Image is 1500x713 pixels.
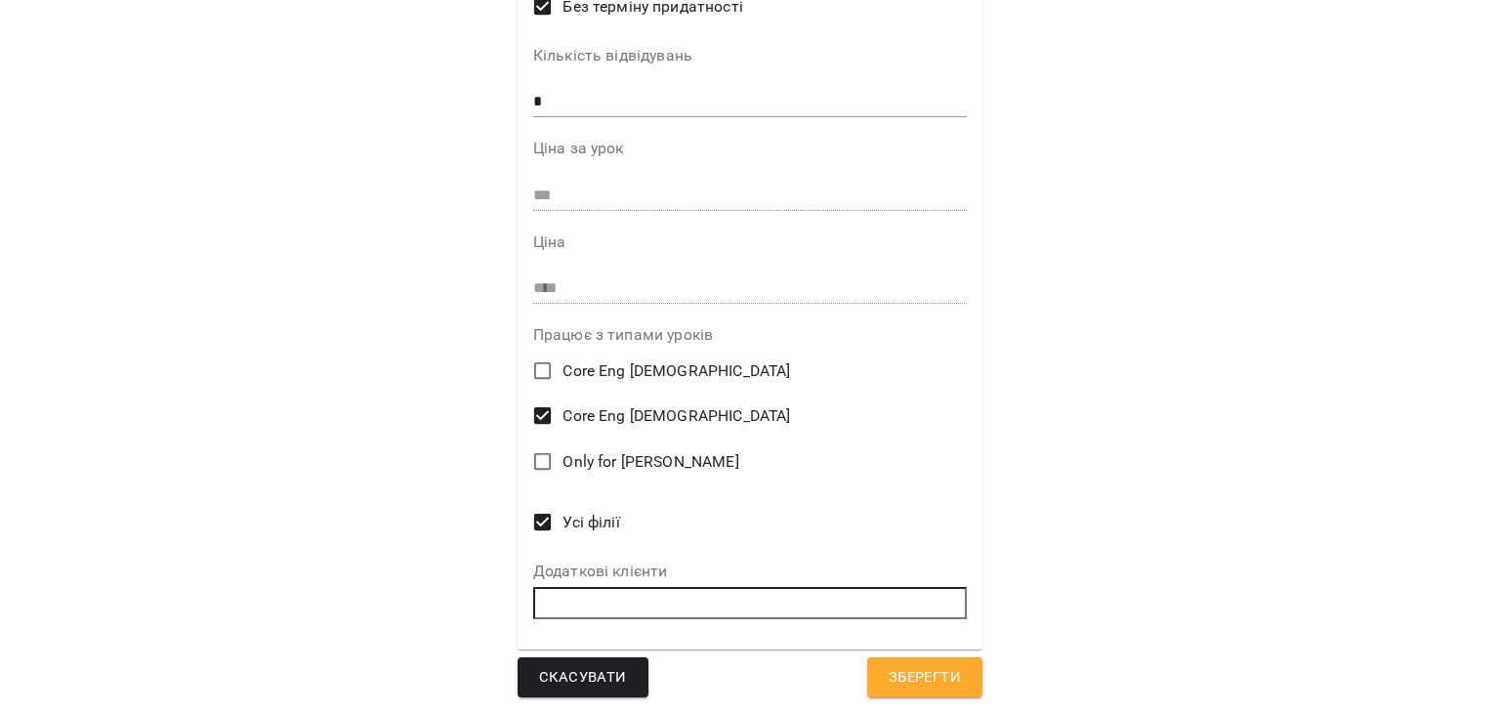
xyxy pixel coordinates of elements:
span: Скасувати [539,665,627,691]
span: Зберегти [889,665,961,691]
label: Ціна за урок [533,141,967,156]
span: Усі філії [562,511,619,534]
label: Ціна [533,234,967,250]
span: Core Eng [DEMOGRAPHIC_DATA] [562,404,790,428]
button: Зберегти [867,657,982,698]
span: Only for [PERSON_NAME] [562,450,738,474]
button: Скасувати [518,657,648,698]
span: Core Eng [DEMOGRAPHIC_DATA] [562,359,790,383]
label: Кількість відвідувань [533,48,967,63]
label: Працює з типами уроків [533,327,967,343]
label: Додаткові клієнти [533,564,967,579]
